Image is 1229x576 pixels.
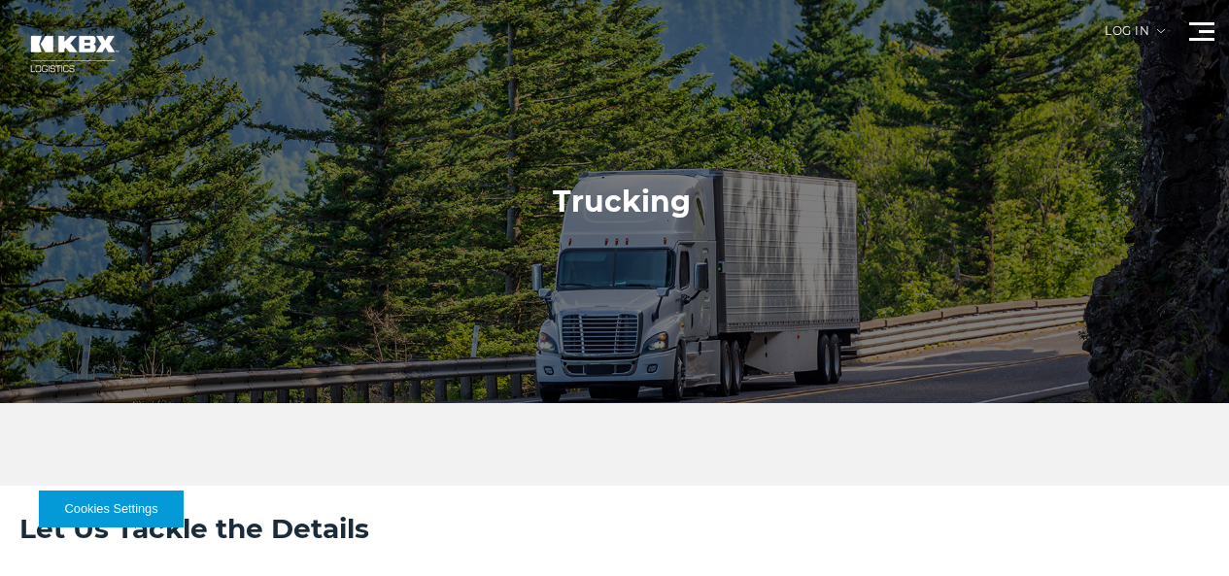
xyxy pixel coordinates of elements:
[1105,25,1165,51] div: Log in
[15,19,131,88] img: kbx logo
[553,183,691,221] h1: Trucking
[19,510,1210,547] h2: Let Us Tackle the Details
[1157,29,1165,33] img: arrow
[39,491,184,527] button: Cookies Settings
